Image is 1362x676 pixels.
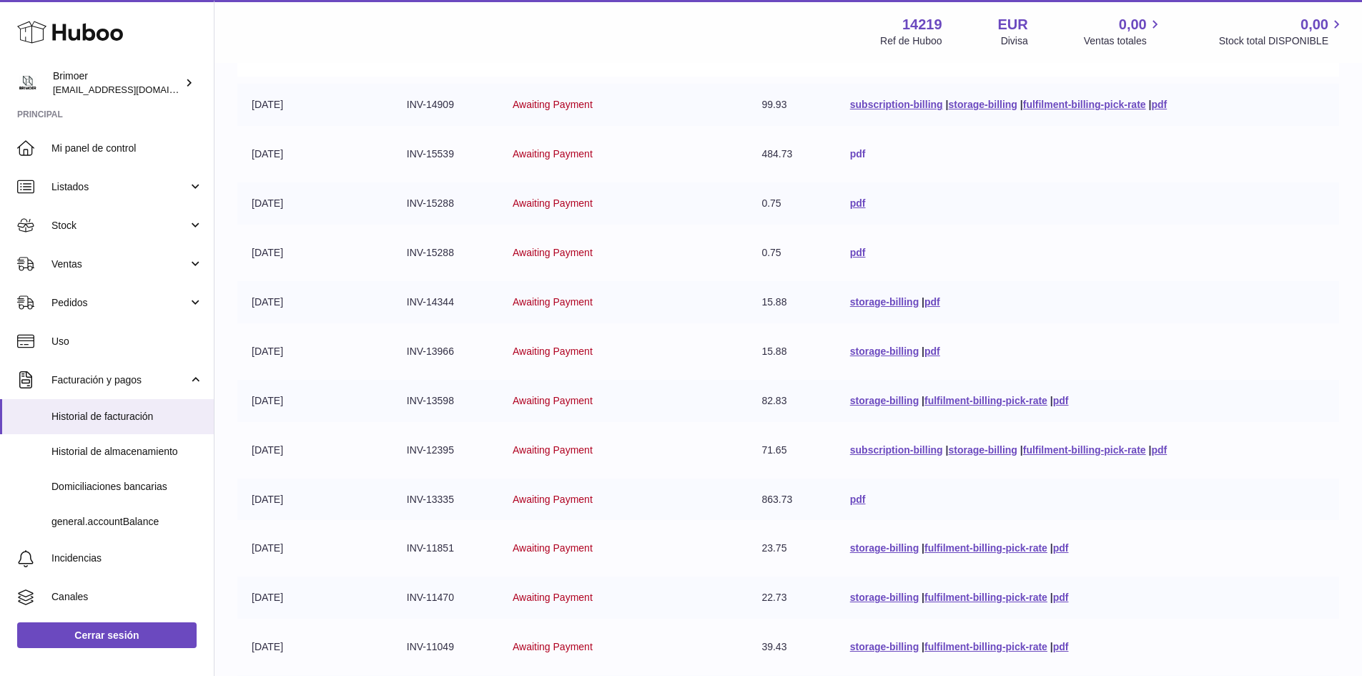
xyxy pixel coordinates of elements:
[1119,15,1147,34] span: 0,00
[924,641,1047,652] a: fulfilment-billing-pick-rate
[747,429,835,471] td: 71.65
[1219,34,1345,48] span: Stock total DISPONIBLE
[1050,395,1053,406] span: |
[513,296,593,308] span: Awaiting Payment
[393,626,498,668] td: INV-11049
[51,480,203,494] span: Domiciliaciones bancarias
[747,281,835,323] td: 15.88
[747,527,835,569] td: 23.75
[393,527,498,569] td: INV-11851
[237,479,393,521] td: [DATE]
[513,444,593,456] span: Awaiting Payment
[850,395,919,406] a: storage-billing
[880,34,942,48] div: Ref de Huboo
[747,182,835,225] td: 0.75
[747,577,835,619] td: 22.73
[1050,592,1053,603] span: |
[513,542,593,554] span: Awaiting Payment
[850,346,919,357] a: storage-billing
[1151,99,1167,110] a: pdf
[1053,641,1069,652] a: pdf
[51,296,188,310] span: Pedidos
[924,346,940,357] a: pdf
[393,232,498,274] td: INV-15288
[924,592,1047,603] a: fulfilment-billing-pick-rate
[747,330,835,373] td: 15.88
[747,133,835,175] td: 484.73
[393,133,498,175] td: INV-15539
[747,380,835,422] td: 82.83
[850,542,919,554] a: storage-billing
[850,444,943,456] a: subscription-billing
[513,641,593,652] span: Awaiting Payment
[948,99,1017,110] a: storage-billing
[237,380,393,422] td: [DATE]
[1149,99,1152,110] span: |
[902,15,942,34] strong: 14219
[922,592,924,603] span: |
[747,84,835,126] td: 99.93
[924,542,1047,554] a: fulfilment-billing-pick-rate
[1023,444,1146,456] a: fulfilment-billing-pick-rate
[922,542,924,554] span: |
[1053,542,1069,554] a: pdf
[924,395,1047,406] a: fulfilment-billing-pick-rate
[1053,592,1069,603] a: pdf
[51,142,203,155] span: Mi panel de control
[1020,99,1023,110] span: |
[922,296,924,308] span: |
[237,330,393,373] td: [DATE]
[237,429,393,471] td: [DATE]
[51,410,203,423] span: Historial de facturación
[850,247,866,258] a: pdf
[850,592,919,603] a: storage-billing
[1219,15,1345,48] a: 0,00 Stock total DISPONIBLE
[393,429,498,471] td: INV-12395
[237,232,393,274] td: [DATE]
[237,84,393,126] td: [DATE]
[946,99,949,110] span: |
[51,335,203,348] span: Uso
[51,590,203,604] span: Canales
[850,197,866,209] a: pdf
[513,395,593,406] span: Awaiting Payment
[1053,395,1069,406] a: pdf
[1050,542,1053,554] span: |
[946,444,949,456] span: |
[922,641,924,652] span: |
[51,373,188,387] span: Facturación y pagos
[922,346,924,357] span: |
[393,281,498,323] td: INV-14344
[237,527,393,569] td: [DATE]
[850,296,919,308] a: storage-billing
[850,641,919,652] a: storage-billing
[513,494,593,505] span: Awaiting Payment
[393,330,498,373] td: INV-13966
[850,148,866,160] a: pdf
[51,552,203,565] span: Incidencias
[747,232,835,274] td: 0.75
[237,626,393,668] td: [DATE]
[393,577,498,619] td: INV-11470
[237,133,393,175] td: [DATE]
[513,197,593,209] span: Awaiting Payment
[393,380,498,422] td: INV-13598
[922,395,924,406] span: |
[393,182,498,225] td: INV-15288
[1084,34,1163,48] span: Ventas totales
[53,69,182,97] div: Brimoer
[1301,15,1328,34] span: 0,00
[393,479,498,521] td: INV-13335
[513,346,593,357] span: Awaiting Payment
[513,148,593,160] span: Awaiting Payment
[17,622,197,648] a: Cerrar sesión
[51,180,188,194] span: Listados
[51,258,188,271] span: Ventas
[237,182,393,225] td: [DATE]
[1050,641,1053,652] span: |
[1084,15,1163,48] a: 0,00 Ventas totales
[237,281,393,323] td: [DATE]
[513,99,593,110] span: Awaiting Payment
[1001,34,1028,48] div: Divisa
[1149,444,1152,456] span: |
